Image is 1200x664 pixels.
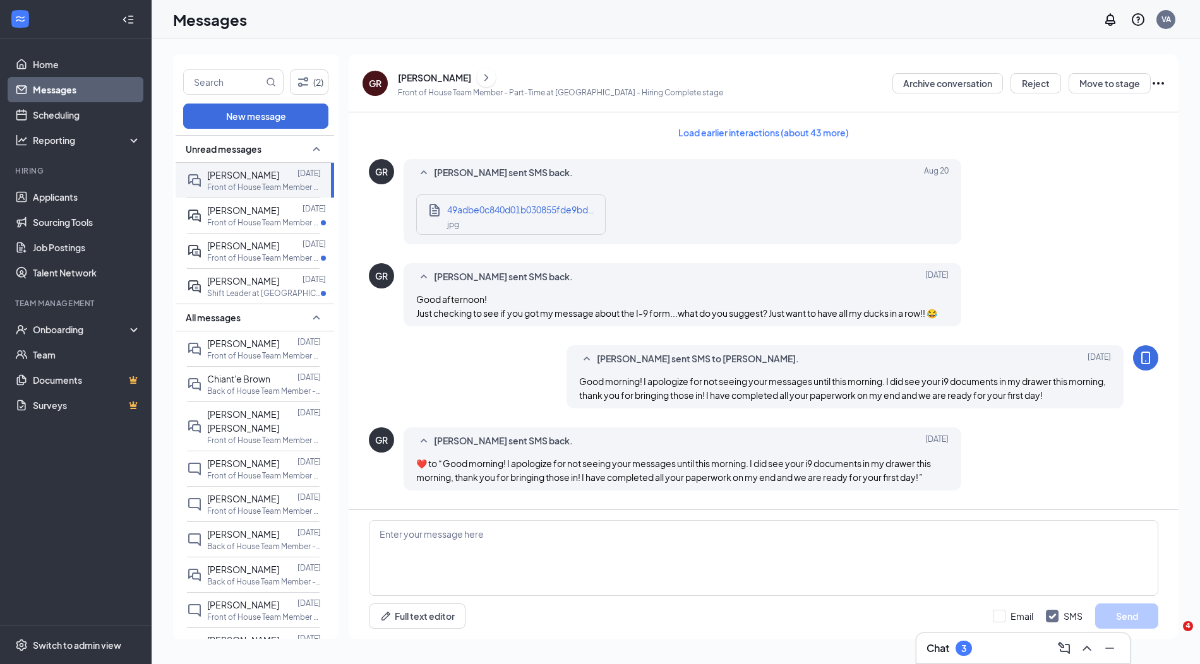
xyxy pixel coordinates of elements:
[33,260,141,285] a: Talent Network
[369,603,465,629] button: Full text editorPen
[434,270,573,285] span: [PERSON_NAME] sent SMS back.
[416,434,431,449] svg: SmallChevronUp
[207,564,279,575] span: [PERSON_NAME]
[427,203,442,218] svg: Document
[1011,73,1061,93] button: Reject
[187,419,202,434] svg: DoubleChat
[369,77,381,90] div: GR
[207,386,321,396] p: Back of House Team Member - Part-Time at [GEOGRAPHIC_DATA]
[33,639,121,651] div: Switch to admin view
[297,336,321,347] p: [DATE]
[434,165,573,181] span: [PERSON_NAME] sent SMS back.
[1079,641,1095,656] svg: ChevronUp
[207,493,279,504] span: [PERSON_NAME]
[207,599,279,610] span: [PERSON_NAME]
[14,13,27,25] svg: WorkstreamLogo
[187,279,202,294] svg: ActiveDoubleChat
[1161,14,1171,25] div: VA
[187,208,202,223] svg: ActiveDoubleChat
[297,527,321,538] p: [DATE]
[927,641,949,655] h3: Chat
[1100,638,1120,658] button: Minimize
[187,567,202,583] svg: DoubleChat
[33,210,141,235] a: Sourcing Tools
[207,288,321,299] p: Shift Leader at [GEOGRAPHIC_DATA]
[207,408,279,434] span: [PERSON_NAME] [PERSON_NAME]
[184,70,263,94] input: Search
[398,71,471,84] div: [PERSON_NAME]
[15,165,138,176] div: Hiring
[122,13,135,26] svg: Collapse
[187,461,202,477] svg: ChatInactive
[303,274,326,285] p: [DATE]
[380,610,392,622] svg: Pen
[309,310,324,325] svg: SmallChevronUp
[207,458,279,469] span: [PERSON_NAME]
[1057,641,1072,656] svg: ComposeMessage
[207,634,279,646] span: [PERSON_NAME]
[925,270,949,285] span: [DATE]
[186,311,241,324] span: All messages
[187,173,202,188] svg: DoubleChat
[15,298,138,309] div: Team Management
[297,372,321,382] p: [DATE]
[33,367,141,393] a: DocumentsCrown
[925,434,949,449] span: [DATE]
[187,244,202,259] svg: ActiveDoubleChat
[1095,603,1158,629] button: Send
[1102,641,1117,656] svg: Minimize
[187,341,202,357] svg: DoubleChat
[579,376,1106,401] span: Good morning! I apologize for not seeing your messages until this morning. I did see your i9 docu...
[375,270,388,282] div: GR
[480,70,493,85] svg: ChevronRight
[15,323,28,336] svg: UserCheck
[183,104,328,129] button: New message
[1103,12,1118,27] svg: Notifications
[297,562,321,573] p: [DATE]
[187,638,202,653] svg: ChatInactive
[477,68,496,87] button: ChevronRight
[33,77,141,102] a: Messages
[266,77,276,87] svg: MagnifyingGlass
[33,342,141,367] a: Team
[297,456,321,467] p: [DATE]
[207,275,279,287] span: [PERSON_NAME]
[33,184,141,210] a: Applicants
[427,203,599,227] a: Document49adbe0c840d01b030855fde9bdb7386.jpgjpg
[207,252,321,263] p: Front of House Team Member - Full-Time at [GEOGRAPHIC_DATA]
[416,165,431,181] svg: SmallChevronUp
[207,338,279,349] span: [PERSON_NAME]
[187,603,202,618] svg: ChatInactive
[207,541,321,552] p: Back of House Team Member - Part-Time at [GEOGRAPHIC_DATA]
[207,350,321,361] p: Front of House Team Member - Full-Time at [GEOGRAPHIC_DATA]
[1054,638,1074,658] button: ComposeMessage
[398,87,723,98] p: Front of House Team Member - Part-Time at [GEOGRAPHIC_DATA] - Hiring Complete stage
[207,528,279,540] span: [PERSON_NAME]
[33,102,141,127] a: Scheduling
[207,435,321,446] p: Front of House Team Member - Part-Time at [GEOGRAPHIC_DATA]
[297,633,321,644] p: [DATE]
[187,497,202,512] svg: ChatInactive
[290,69,328,95] button: Filter (2)
[207,506,321,516] p: Front of House Team Member - Full-Time at [GEOGRAPHIC_DATA]
[434,434,573,449] span: [PERSON_NAME] sent SMS back.
[296,74,311,90] svg: Filter
[961,643,966,654] div: 3
[297,407,321,418] p: [DATE]
[207,612,321,622] p: Front of House Team Member - Full-Time at [GEOGRAPHIC_DATA]
[416,293,937,319] span: Good afternoon! Just checking to see if you got my message about the I-9 form...what do you sugge...
[447,204,630,215] span: 49adbe0c840d01b030855fde9bdb7386.jpg
[33,134,141,146] div: Reporting
[173,9,247,30] h1: Messages
[207,205,279,216] span: [PERSON_NAME]
[1138,350,1153,365] svg: MobileSms
[297,598,321,608] p: [DATE]
[447,220,459,229] span: jpg
[186,143,261,155] span: Unread messages
[207,217,321,228] p: Front of House Team Member - Part-Time at [GEOGRAPHIC_DATA]
[207,470,321,481] p: Front of House Team Member - Part-Time at [GEOGRAPHIC_DATA]
[375,434,388,446] div: GR
[375,165,388,178] div: GR
[207,373,270,384] span: Chiant'e Brown
[1077,638,1097,658] button: ChevronUp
